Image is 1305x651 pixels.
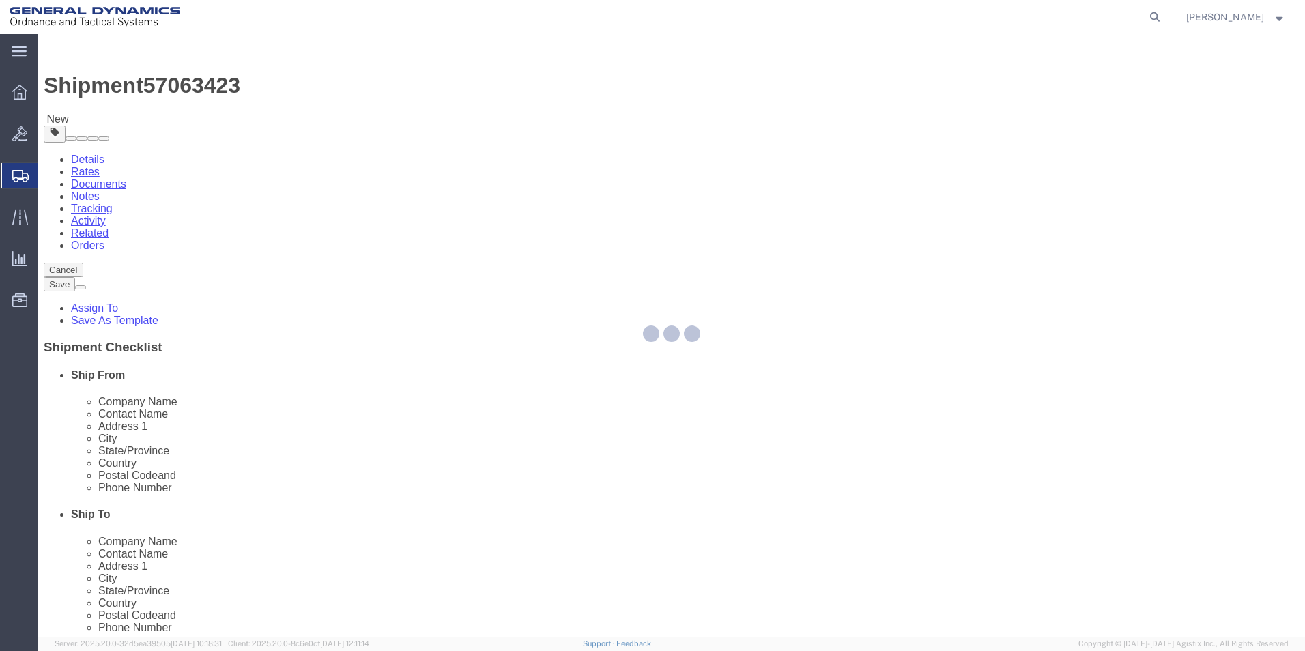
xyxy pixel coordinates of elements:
[55,639,222,648] span: Server: 2025.20.0-32d5ea39505
[1186,9,1287,25] button: [PERSON_NAME]
[10,7,180,27] img: logo
[320,639,369,648] span: [DATE] 12:11:14
[583,639,617,648] a: Support
[1186,10,1264,25] span: Brandon Walls
[171,639,222,648] span: [DATE] 10:18:31
[1078,638,1289,650] span: Copyright © [DATE]-[DATE] Agistix Inc., All Rights Reserved
[228,639,369,648] span: Client: 2025.20.0-8c6e0cf
[616,639,651,648] a: Feedback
